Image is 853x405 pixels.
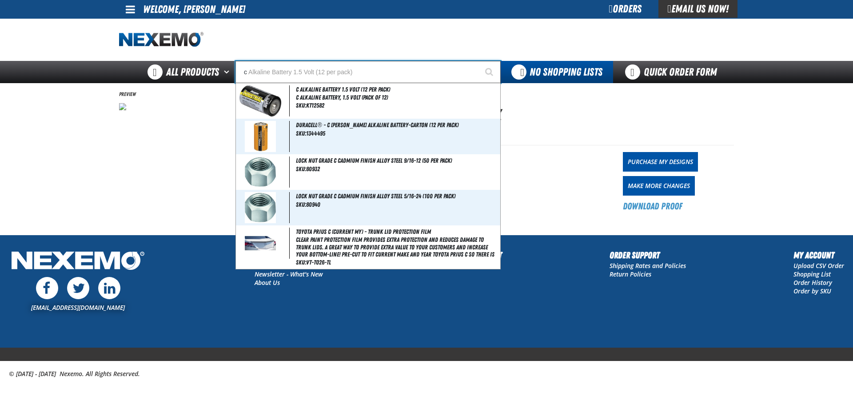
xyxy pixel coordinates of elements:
[119,103,126,110] img: CrNBC2NF-CrNBC2NF3.5x2-1759611102-68e188deb431b298839772.jpg
[296,102,324,109] span: SKU:KT12582
[235,61,501,83] input: Search
[623,152,698,172] a: Purchase My Designs
[296,228,431,235] span: Toyota Prius C (Current MY) - Trunk Lid Protection Film
[245,156,276,188] img: 5b11580d4a9d5556381536-p_31312_1.jpg
[793,278,832,287] a: Order History
[245,192,276,223] img: 5b11580d4e9e8842714333-p_31312.jpg
[31,303,125,312] a: [EMAIL_ADDRESS][DOMAIN_NAME]
[303,103,734,127] h1: Crest Nissan BC Version 2 No Fax
[239,85,282,116] img: 5b11582dd3148392293197-kt12582.jpg
[119,91,136,98] span: Preview
[255,278,280,287] a: About Us
[501,61,613,83] button: You do not have available Shopping Lists. Open to Create a New List
[119,32,203,48] img: Nexemo logo
[245,228,276,259] img: 5b11589e96b53941786171-3m-trunk-lid-protection-film_3_55.jpg
[296,259,331,266] span: SKU:VT-TO26-TL
[793,287,831,295] a: Order by SKU
[255,270,323,278] a: Newsletter - What's New
[793,270,831,278] a: Shopping List
[623,176,695,196] a: Make More Changes
[296,236,498,258] span: Clear paint protection film provides extra protection and reduces damage to trunk lids. A great w...
[793,249,844,262] h2: My Account
[296,86,390,93] span: C Alkaline Battery 1.5 Volt (12 per pack)
[793,261,844,270] a: Upload CSV Order
[530,66,602,78] span: No Shopping Lists
[610,261,686,270] a: Shipping Rates and Policies
[296,157,452,164] span: Lock Nut Grade C Cadmium Finish Alloy Steel 9/16-12 (50 per pack)
[610,249,686,262] h2: Order Support
[610,270,651,278] a: Return Policies
[221,61,235,83] button: Open All Products pages
[296,192,455,200] span: Lock Nut Grade C Cadmium Finish Alloy Steel 5/16-24 (100 per pack)
[166,64,219,80] span: All Products
[296,121,458,128] span: Duracell® - C [PERSON_NAME] Alkaline Battery-Carton (12 per pack)
[119,32,203,48] a: Home
[439,249,502,262] h2: Customer Support
[623,200,682,213] a: Download Proof
[9,249,147,275] img: Nexemo Logo
[296,94,498,101] span: C Alkaline Battery, 1.5 Volt (Pack of 12)
[613,61,733,83] a: Quick Order Form
[478,61,501,83] button: Start Searching
[296,201,320,208] span: SKU:80940
[296,130,325,137] span: SKU:1344495
[296,165,320,172] span: SKU:80932
[245,121,276,152] img: 5b11584e4654f747486255-1344495-a.jpg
